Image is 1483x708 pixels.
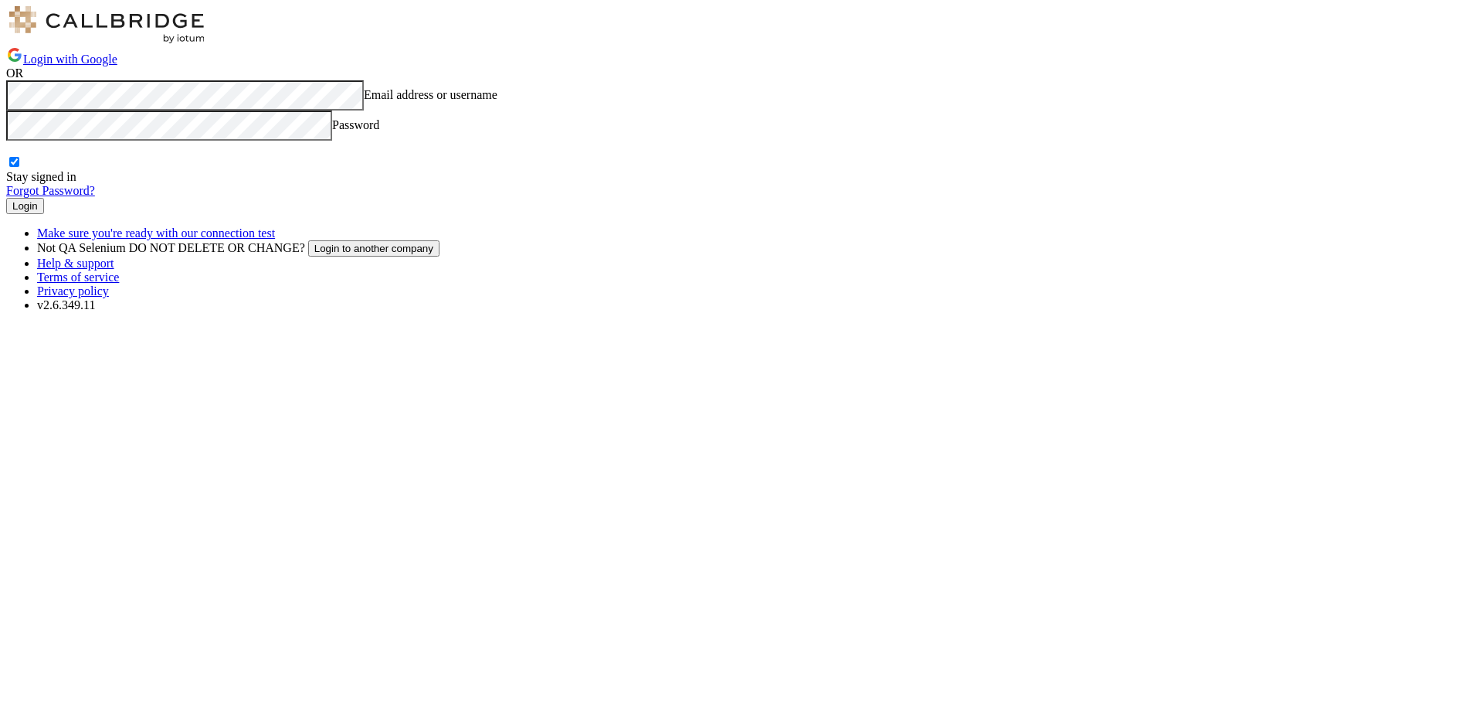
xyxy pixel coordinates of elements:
[6,66,23,80] span: OR
[37,298,1477,312] li: v2.6.349.11
[9,157,19,167] input: Stay signed in
[6,53,117,66] a: Login with Google
[6,155,1477,183] label: Stay signed in
[37,257,114,270] a: Help & support
[6,184,95,197] a: Forgot Password?
[308,240,439,257] button: Login to another company
[37,226,275,240] a: Make sure you're ready with our connection test
[6,198,44,214] button: Login
[6,80,364,111] input: Email address or username
[37,240,1477,257] li: Not QA Selenium DO NOT DELETE OR CHANGE?
[37,271,119,284] a: Terms of service
[6,46,23,63] img: google-icon.png
[332,118,379,131] span: Password
[364,88,497,101] span: Email address or username
[37,284,109,298] a: Privacy policy
[6,6,207,43] img: QA Selenium DO NOT DELETE OR CHANGE
[6,111,332,141] input: Password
